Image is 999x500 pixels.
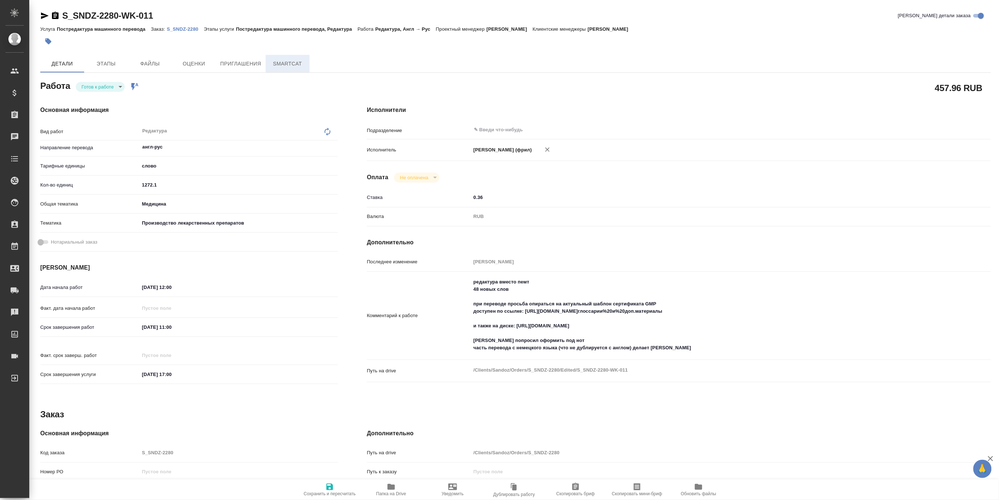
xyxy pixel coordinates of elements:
p: Исполнитель [367,146,471,154]
p: Тарифные единицы [40,162,139,170]
button: Дублировать работу [483,480,545,500]
p: Проектный менеджер [436,26,486,32]
p: Факт. срок заверш. работ [40,352,139,359]
h4: Основная информация [40,106,338,114]
p: Дата начала работ [40,284,139,291]
p: Последнее изменение [367,258,471,266]
input: ✎ Введи что-нибудь [139,369,203,380]
h4: Оплата [367,173,389,182]
p: Постредактура машинного перевода [57,26,151,32]
p: Направление перевода [40,144,139,151]
div: Готов к работе [76,82,125,92]
input: Пустое поле [139,303,203,313]
button: Не оплачена [398,174,430,181]
p: Заказ: [151,26,167,32]
p: Клиентские менеджеры [532,26,588,32]
div: RUB [471,210,939,223]
input: ✎ Введи что-нибудь [471,192,939,203]
p: Номер РО [40,468,139,475]
button: Уведомить [422,480,483,500]
button: Удалить исполнителя [539,142,555,158]
input: Пустое поле [139,466,338,477]
span: Оценки [176,59,212,68]
span: Дублировать работу [493,492,535,497]
input: Пустое поле [471,256,939,267]
p: Валюта [367,213,471,220]
p: Путь к заказу [367,468,471,475]
p: Путь на drive [367,449,471,456]
input: ✎ Введи что-нибудь [139,180,338,190]
h4: Дополнительно [367,429,991,438]
p: Комментарий к работе [367,312,471,319]
div: Производство лекарственных препаратов [139,217,338,229]
button: Скопировать ссылку [51,11,60,20]
p: Работа [358,26,375,32]
textarea: /Clients/Sandoz/Orders/S_SNDZ-2280/Edited/S_SNDZ-2280-WK-011 [471,364,939,376]
button: Готов к работе [79,84,116,90]
input: ✎ Введи что-нибудь [139,282,203,293]
button: Скопировать ссылку для ЯМессенджера [40,11,49,20]
h4: Исполнители [367,106,991,114]
p: Кол-во единиц [40,181,139,189]
p: Общая тематика [40,200,139,208]
p: Постредактура машинного перевода, Редактура [236,26,358,32]
p: Ставка [367,194,471,201]
span: Скопировать мини-бриф [612,491,662,496]
span: 🙏 [976,461,989,477]
input: Пустое поле [139,447,338,458]
p: Редактура, Англ → Рус [375,26,436,32]
button: Скопировать бриф [545,480,606,500]
span: Файлы [132,59,168,68]
p: Срок завершения услуги [40,371,139,378]
p: Путь на drive [367,367,471,375]
p: Вид работ [40,128,139,135]
h2: Работа [40,79,70,92]
h2: Заказ [40,409,64,420]
input: Пустое поле [471,447,939,458]
p: Факт. дата начала работ [40,305,139,312]
span: Нотариальный заказ [51,238,97,246]
h4: [PERSON_NAME] [40,263,338,272]
span: Уведомить [442,491,464,496]
button: 🙏 [973,460,992,478]
button: Обновить файлы [668,480,729,500]
h2: 457.96 RUB [935,82,983,94]
a: S_SNDZ-2280 [167,26,204,32]
button: Сохранить и пересчитать [299,480,360,500]
div: слово [139,160,338,172]
button: Папка на Drive [360,480,422,500]
span: Приглашения [220,59,261,68]
input: ✎ Введи что-нибудь [139,322,203,332]
p: Срок завершения работ [40,324,139,331]
p: Тематика [40,219,139,227]
input: Пустое поле [139,350,203,361]
button: Добавить тэг [40,33,56,49]
span: SmartCat [270,59,305,68]
input: ✎ Введи что-нибудь [473,125,912,134]
span: Сохранить и пересчитать [304,491,356,496]
textarea: редактура вместо пемт 48 новых слов при переводе просьба опираться на актуальный шаблон сертифика... [471,276,939,354]
input: Пустое поле [471,466,939,477]
h4: Основная информация [40,429,338,438]
span: [PERSON_NAME] детали заказа [898,12,971,19]
a: S_SNDZ-2280-WK-011 [62,11,153,20]
span: Детали [45,59,80,68]
span: Обновить файлы [681,491,716,496]
span: Этапы [89,59,124,68]
p: Этапы услуги [204,26,236,32]
span: Скопировать бриф [556,491,595,496]
p: [PERSON_NAME] (фрил) [471,146,532,154]
h4: Дополнительно [367,238,991,247]
p: Подразделение [367,127,471,134]
button: Скопировать мини-бриф [606,480,668,500]
p: [PERSON_NAME] [487,26,533,32]
p: [PERSON_NAME] [588,26,634,32]
p: Код заказа [40,449,139,456]
div: Медицина [139,198,338,210]
p: Услуга [40,26,57,32]
span: Папка на Drive [376,491,406,496]
div: Готов к работе [394,173,439,183]
button: Open [334,146,335,148]
button: Open [935,129,936,131]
